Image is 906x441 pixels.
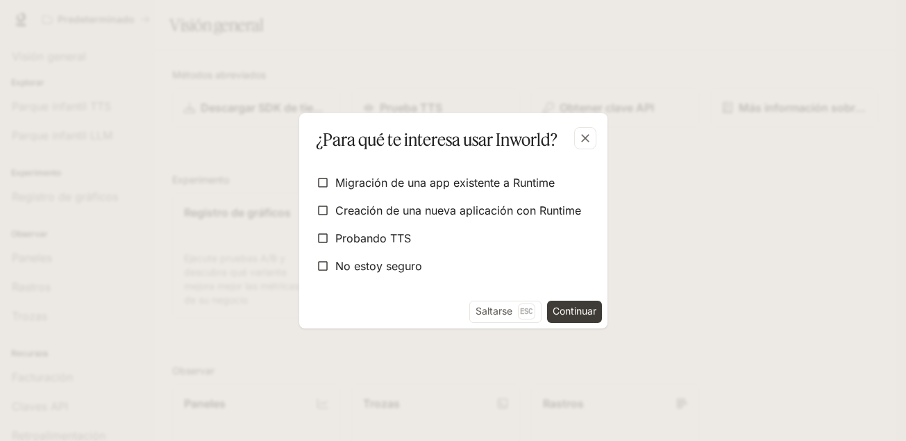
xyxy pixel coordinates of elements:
[316,127,557,152] p: ¿Para qué te interesa usar Inworld?
[335,258,422,274] span: No estoy seguro
[335,230,411,247] span: Probando TTS
[518,303,535,319] p: Esc
[469,301,542,323] button: SaltarseEsc
[335,174,555,191] span: Migración de una app existente a Runtime
[476,303,512,320] font: Saltarse
[547,301,602,323] button: Continuar
[335,202,581,219] span: Creación de una nueva aplicación con Runtime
